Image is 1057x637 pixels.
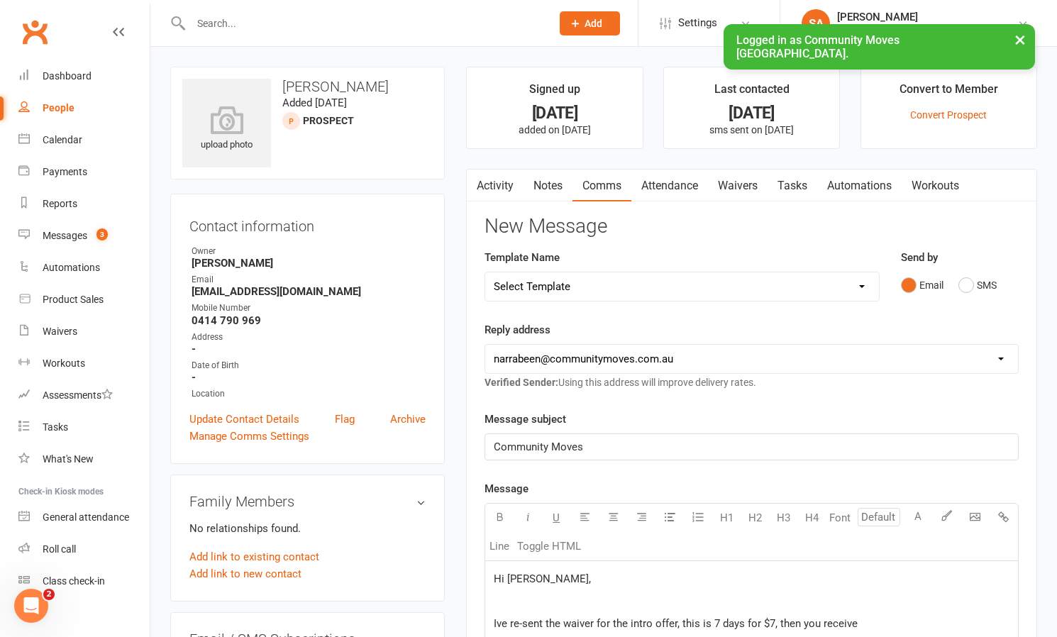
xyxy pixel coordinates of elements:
[192,387,426,401] div: Location
[485,321,550,338] label: Reply address
[958,272,997,299] button: SMS
[192,371,426,384] strong: -
[189,428,309,445] a: Manage Comms Settings
[714,80,790,106] div: Last contacted
[802,9,830,38] div: SA
[192,331,426,344] div: Address
[17,14,52,50] a: Clubworx
[18,316,150,348] a: Waivers
[797,504,826,532] button: H4
[826,504,854,532] button: Font
[192,314,426,327] strong: 0414 790 969
[18,348,150,380] a: Workouts
[18,284,150,316] a: Product Sales
[18,565,150,597] a: Class kiosk mode
[43,230,87,241] div: Messages
[18,188,150,220] a: Reports
[187,13,541,33] input: Search...
[96,228,108,240] span: 3
[677,124,826,135] p: sms sent on [DATE]
[43,294,104,305] div: Product Sales
[18,443,150,475] a: What's New
[485,532,514,560] button: Line
[904,504,932,532] button: A
[769,504,797,532] button: H3
[901,249,938,266] label: Send by
[712,504,741,532] button: H1
[189,565,301,582] a: Add link to new contact
[43,166,87,177] div: Payments
[43,511,129,523] div: General attendance
[18,380,150,411] a: Assessments
[18,124,150,156] a: Calendar
[485,411,566,428] label: Message subject
[43,543,76,555] div: Roll call
[43,358,85,369] div: Workouts
[43,421,68,433] div: Tasks
[494,572,591,585] span: Hi [PERSON_NAME],
[192,301,426,315] div: Mobile Number
[494,617,858,630] span: Ive re-sent the waiver for the intro offer, this is 7 days for $7, then you receive
[390,411,426,428] a: Archive
[335,411,355,428] a: Flag
[1007,24,1033,55] button: ×
[18,411,150,443] a: Tasks
[837,23,1017,36] div: Community Moves [GEOGRAPHIC_DATA]
[18,502,150,533] a: General attendance kiosk mode
[494,441,583,453] span: Community Moves
[189,548,319,565] a: Add link to existing contact
[529,80,580,106] div: Signed up
[182,106,271,153] div: upload photo
[43,575,105,587] div: Class check-in
[18,533,150,565] a: Roll call
[189,411,299,428] a: Update Contact Details
[43,102,74,113] div: People
[631,170,708,202] a: Attendance
[14,589,48,623] iframe: Intercom live chat
[514,532,585,560] button: Toggle HTML
[768,170,817,202] a: Tasks
[485,249,560,266] label: Template Name
[282,96,347,109] time: Added [DATE]
[189,520,426,537] p: No relationships found.
[741,504,769,532] button: H2
[524,170,572,202] a: Notes
[858,508,900,526] input: Default
[192,285,426,298] strong: [EMAIL_ADDRESS][DOMAIN_NAME]
[542,504,570,532] button: U
[910,109,987,121] a: Convert Prospect
[480,124,629,135] p: added on [DATE]
[708,170,768,202] a: Waivers
[572,170,631,202] a: Comms
[43,326,77,337] div: Waivers
[189,494,426,509] h3: Family Members
[837,11,1017,23] div: [PERSON_NAME]
[677,106,826,121] div: [DATE]
[18,92,150,124] a: People
[43,453,94,465] div: What's New
[18,252,150,284] a: Automations
[303,115,354,126] snap: prospect
[485,377,558,388] strong: Verified Sender:
[192,245,426,258] div: Owner
[467,170,524,202] a: Activity
[678,7,717,39] span: Settings
[192,359,426,372] div: Date of Birth
[43,134,82,145] div: Calendar
[553,511,560,524] span: U
[192,273,426,287] div: Email
[18,220,150,252] a: Messages 3
[192,257,426,270] strong: [PERSON_NAME]
[18,156,150,188] a: Payments
[43,262,100,273] div: Automations
[192,343,426,355] strong: -
[485,377,756,388] span: Using this address will improve delivery rates.
[43,70,92,82] div: Dashboard
[485,480,528,497] label: Message
[43,589,55,600] span: 2
[560,11,620,35] button: Add
[485,216,1019,238] h3: New Message
[480,106,629,121] div: [DATE]
[585,18,602,29] span: Add
[901,272,943,299] button: Email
